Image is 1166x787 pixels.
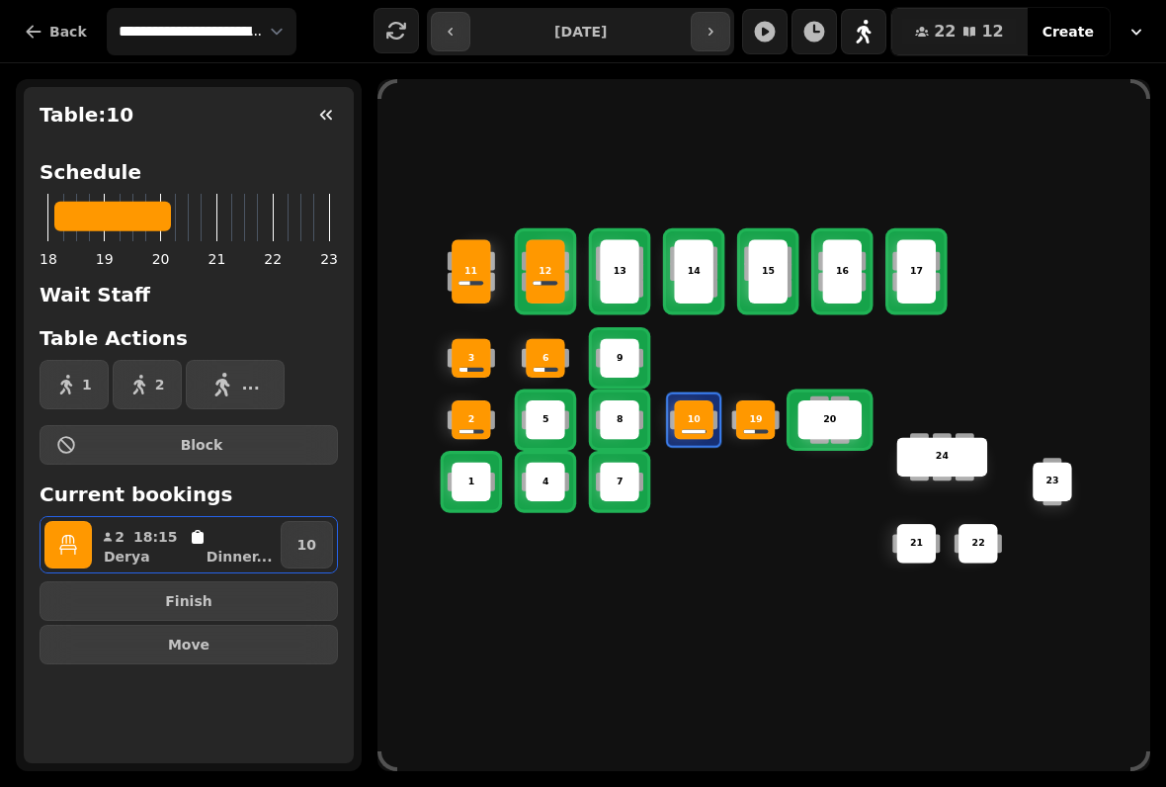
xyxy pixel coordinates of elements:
h2: Schedule [40,158,141,186]
h2: Current bookings [40,481,338,508]
span: 1 [82,378,92,392]
p: 11 [464,265,477,279]
p: 4 [542,475,549,488]
p: 5 [542,413,549,427]
p: 17 [910,265,923,279]
span: Create [1042,25,1094,39]
span: 22 [934,24,956,40]
button: 218:15DeryaDinner... [96,521,277,568]
p: 6 [542,351,549,365]
h2: Table: 10 [32,101,133,129]
p: 10 [297,535,316,555]
button: Finish [40,581,338,621]
p: 16 [836,265,849,279]
p: 10 [688,413,701,427]
p: 15 [762,265,775,279]
button: 2 [113,360,182,409]
p: 20 [823,413,836,427]
span: Move [56,638,321,652]
span: 12 [981,24,1003,40]
p: 2 [114,527,125,547]
button: Create [1027,8,1110,55]
p: Derya [104,547,150,567]
p: 14 [688,265,701,279]
p: 19 [749,413,762,427]
h2: Table Actions [40,324,338,352]
span: 22 [264,249,282,269]
span: 2 [155,378,165,392]
p: 18:15 [133,527,178,547]
p: 13 [613,265,625,279]
button: ... [186,360,285,409]
p: 22 [971,537,984,551]
p: 21 [910,537,923,551]
p: 9 [617,351,624,365]
p: 24 [936,450,949,464]
p: 8 [617,413,624,427]
button: Back [8,8,103,55]
p: 1 [468,475,475,488]
p: 23 [1045,475,1058,488]
button: Block [40,425,338,465]
button: Move [40,625,338,664]
span: Block [82,438,321,452]
button: 2212 [891,8,1028,55]
p: 7 [617,475,624,488]
p: 3 [468,351,475,365]
span: 18 [40,249,57,269]
span: 20 [152,249,170,269]
span: ... [242,377,260,393]
p: 2 [468,413,475,427]
span: Finish [56,594,321,608]
p: Dinner ... [207,547,273,567]
button: 1 [40,360,109,409]
span: Back [49,25,87,39]
h2: Wait Staff [40,281,338,308]
p: 12 [539,265,551,279]
span: 21 [208,249,225,269]
button: 10 [281,521,333,568]
span: 19 [96,249,114,269]
span: 23 [320,249,338,269]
